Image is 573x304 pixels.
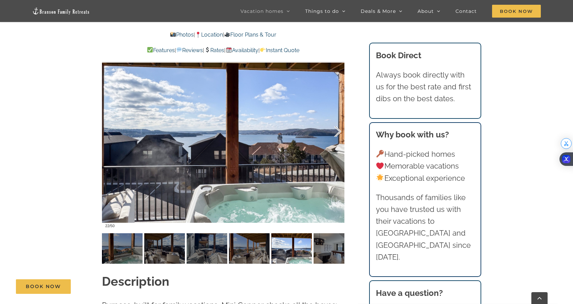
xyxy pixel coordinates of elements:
a: Features [147,47,175,53]
img: Copper-Pointe-at-Table-Rock-Lake-1035-2-scaled.jpg-nggid042820-ngg0dyn-120x90-00f0w010c011r110f11... [314,233,354,264]
p: Thousands of families like you have trusted us with their vacations to [GEOGRAPHIC_DATA] and [GEO... [376,192,475,263]
img: 💬 [176,47,182,52]
strong: Have a question? [376,288,443,298]
a: Rates [204,47,224,53]
b: Book Direct [376,50,421,60]
span: Deals & More [361,9,396,14]
a: Instant Quote [260,47,299,53]
a: Location [195,31,223,38]
a: Availability [226,47,258,53]
span: Book Now [492,5,541,18]
span: Things to do [305,9,339,14]
a: Photos [170,31,193,38]
h3: Why book with us? [376,129,475,141]
a: Reviews [176,47,203,53]
img: Copper-Pointe-at-Table-Rock-Lake-1034-2-scaled.jpg-nggid042819-ngg0dyn-120x90-00f0w010c011r110f11... [271,233,312,264]
span: About [418,9,434,14]
span: Book Now [26,284,61,289]
a: Floor Plans & Tour [224,31,276,38]
img: Copper-Pointe-at-Table-Rock-Lake-1032-2-scaled.jpg-nggid042817-ngg0dyn-120x90-00f0w010c011r110f11... [229,233,270,264]
img: Copper-Pointe-at-Table-Rock-Lake-1025-2-scaled.jpg-nggid042812-ngg0dyn-120x90-00f0w010c011r110f11... [102,233,143,264]
span: Vacation homes [240,9,283,14]
p: Hand-picked homes Memorable vacations Exceptional experience [376,148,475,184]
img: 📆 [226,47,232,52]
span: Contact [455,9,477,14]
img: 🌟 [376,174,384,181]
p: | | | | [102,46,344,55]
p: Always book directly with us for the best rate and first dibs on the best dates. [376,69,475,105]
img: Copper-Pointe-at-Table-Rock-Lake-1030-2-scaled.jpg-nggid042816-ngg0dyn-120x90-00f0w010c011r110f11... [187,233,227,264]
img: 📍 [195,32,201,37]
p: | | [102,30,344,39]
img: ❤️ [376,162,384,170]
img: 🎥 [225,32,230,37]
img: 👉 [260,47,266,52]
img: 🔑 [376,150,384,157]
img: 📸 [170,32,176,37]
img: ✅ [147,47,153,52]
img: Copper-Pointe-at-Table-Rock-Lake-1029-2-scaled.jpg-nggid042815-ngg0dyn-120x90-00f0w010c011r110f11... [144,233,185,264]
a: Book Now [16,279,71,294]
img: Branson Family Retreats Logo [32,7,90,15]
strong: Description [102,274,169,288]
img: 💲 [205,47,210,52]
